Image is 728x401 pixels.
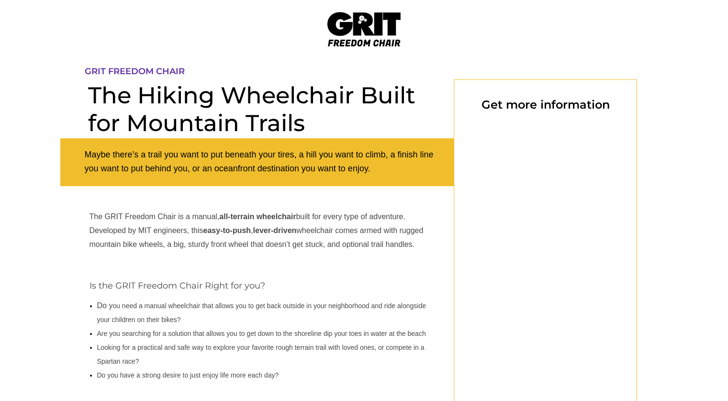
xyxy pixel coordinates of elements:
span: Are you searching for a solution that allows you to get down to the shoreline dip your toes in wa... [97,330,426,337]
span: Do y [97,301,113,310]
span: ou need a manual wheelchair that allows you to get back outside in your neighborhood and ride alo... [97,302,426,323]
span: Is the GRIT Freedom Chair Right for you? [90,280,265,291]
span: Maybe there’s a trail you want to put beneath your tires, a hill you want to climb, a finish line... [85,150,434,173]
span: GRIT FREEDOM CHAIR [85,66,185,77]
span: The Hiking Wheelchair Built for Mountain Trails [88,81,415,137]
strong: all-terrain wheelchair [219,212,296,221]
span: Do you have a strong desire to just enjoy life more each day? [97,371,279,379]
span: Get more information [482,98,610,111]
span: The GRIT Freedom Chair is a manual, built for every type of adventure. Developed by MIT engineers... [90,212,424,248]
strong: easy-to-push [203,226,251,234]
span: Looking for a practical and safe way to explore your favorite rough terrain trail with loved ones... [97,344,425,365]
strong: lever-driven [253,226,297,234]
iframe: Form 0 [470,126,621,392]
